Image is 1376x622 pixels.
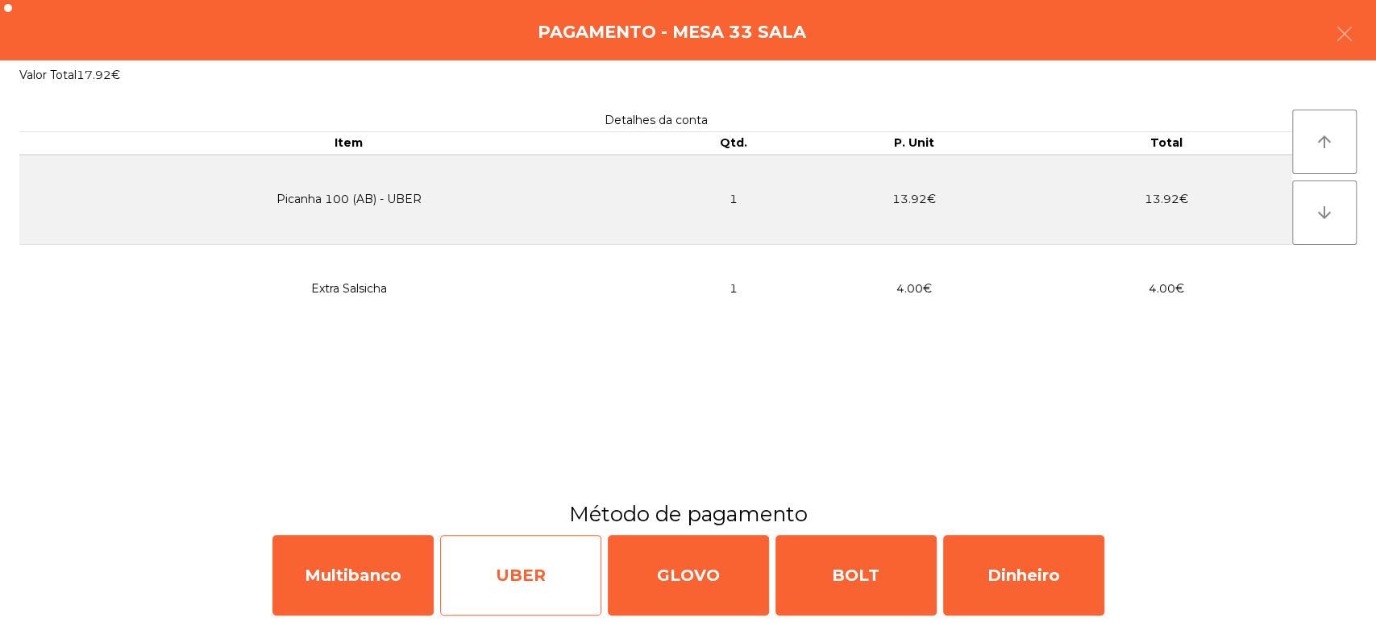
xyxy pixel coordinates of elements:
[19,244,679,333] td: Extra Salsicha
[788,155,1041,245] td: 13.92€
[19,155,679,245] td: Picanha 100 (AB) - UBER
[1040,155,1292,245] td: 13.92€
[679,132,788,155] th: Qtd.
[943,535,1104,616] div: Dinheiro
[77,68,120,82] span: 17.92€
[1315,203,1334,222] i: arrow_downward
[12,500,1364,529] h3: Método de pagamento
[1040,244,1292,333] td: 4.00€
[1315,132,1334,151] i: arrow_upward
[679,244,788,333] td: 1
[272,535,434,616] div: Multibanco
[679,155,788,245] td: 1
[788,244,1041,333] td: 4.00€
[605,113,708,127] span: Detalhes da conta
[1292,180,1357,245] button: arrow_downward
[608,535,769,616] div: GLOVO
[788,132,1041,155] th: P. Unit
[19,132,679,155] th: Item
[538,20,806,44] h4: Pagamento - Mesa 33 Sala
[775,535,937,616] div: BOLT
[1292,110,1357,174] button: arrow_upward
[1040,132,1292,155] th: Total
[19,68,77,82] span: Valor Total
[440,535,601,616] div: UBER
